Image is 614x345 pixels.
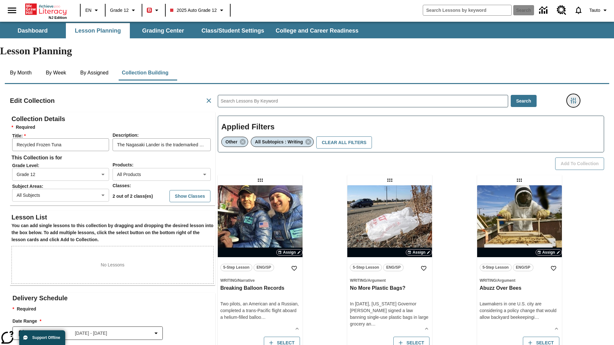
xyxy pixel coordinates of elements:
[553,2,570,19] a: Resource Center, Will open in new tab
[113,193,153,200] p: 2 out of 2 class(es)
[152,329,160,337] svg: Collapse Date Range Filter
[292,324,302,333] button: Show Details
[276,249,303,256] button: Assign Choose Dates
[1,23,65,38] button: Dashboard
[542,249,555,255] span: Assign
[12,189,109,202] div: All Subjects
[422,324,431,333] button: Show Details
[255,139,303,144] span: All Subtopics : Writing
[283,249,296,255] span: Assign
[350,278,366,283] span: Writing
[12,138,109,151] input: Title
[350,301,429,327] div: In [DATE], [US_STATE] Governor [PERSON_NAME] signed a law banning single-use plastic bags in larg...
[220,278,237,283] span: Writing
[220,277,300,284] span: Topic: Writing/Narrative
[113,133,139,138] span: Description :
[10,96,55,106] h2: Edit Collection
[511,95,537,107] button: Search
[117,65,174,80] button: Collection Building
[552,324,561,333] button: Show Details
[101,262,124,268] p: No Lessons
[32,335,60,340] span: Support Offline
[202,94,215,107] button: Cancel
[480,301,559,321] div: Lawmakers in one U.S. city are considering a policy change that would allow backyard beekeeping
[196,23,269,38] button: Class/Student Settings
[366,278,367,283] span: /
[238,278,255,283] span: Narrative
[534,315,535,320] span: i
[12,293,215,303] h2: Delivery Schedule
[350,285,429,292] h3: No More Plastic Bags?
[371,321,375,326] span: …
[75,65,114,80] button: By Assigned
[368,278,386,283] span: Argument
[12,163,112,168] span: Grade Level :
[480,277,559,284] span: Topic: Writing/Argument
[496,278,497,283] span: /
[418,263,429,274] button: Add to Favorites
[168,4,228,16] button: Class: 2025 Auto Grade 12, Select your class
[113,168,211,181] div: All Products
[85,7,91,14] span: EN
[169,190,210,203] button: Show Classes
[66,23,130,38] button: Lesson Planning
[5,65,37,80] button: By Month
[385,175,395,185] div: Draggable lesson: No More Plastic Bags?
[220,301,300,321] div: Two pilots, an American and a Russian, completed a trans-Pacific flight aboard a helium-filled ballo
[221,119,601,135] h2: Applied Filters
[25,2,67,19] div: Home
[49,16,67,19] span: NJ Edition
[170,7,216,14] span: 2025 Auto Grade 12
[567,94,580,107] button: Filters Side menu
[383,264,404,271] button: ENG/SP
[218,116,604,153] div: Applied Filters
[12,306,215,313] p: Required
[83,4,103,16] button: Language: EN, Select a language
[107,4,140,16] button: Grade: Grade 12, Select a grade
[131,23,195,38] button: Grading Center
[251,137,314,147] div: Remove All Subtopics : Writing filter selected item
[12,212,214,222] h2: Lesson List
[254,264,274,271] button: ENG/SP
[406,249,432,256] button: Assign Choose Dates
[255,175,265,185] div: Draggable lesson: Breaking Balloon Records
[548,263,559,274] button: Add to Favorites
[271,23,364,38] button: College and Career Readiness
[148,6,151,14] span: B
[587,4,611,16] button: Profile/Settings
[536,249,562,256] button: Assign Choose Dates
[483,264,509,271] span: 5-Step Lesson
[513,264,533,271] button: ENG/SP
[514,175,524,185] div: Draggable lesson: Abuzz Over Bees
[144,4,163,16] button: Boost Class color is red. Change class color
[386,264,401,271] span: ENG/SP
[218,95,508,107] input: Search Lessons By Keyword
[480,278,496,283] span: Writing
[40,65,72,80] button: By Week
[413,249,425,255] span: Assign
[3,1,21,20] button: Open side menu
[480,285,559,292] h3: Abuzz Over Bees
[516,264,530,271] span: ENG/SP
[237,278,238,283] span: /
[75,330,107,337] span: [DATE] - [DATE]
[113,183,131,188] span: Classes :
[589,7,600,14] span: Tauto
[497,278,516,283] span: Argument
[220,285,300,292] h3: Breaking Balloon Records
[223,264,249,271] span: 5-Step Lesson
[261,315,266,320] span: …
[221,137,248,147] div: Remove Other filter selected item
[25,3,67,16] a: Home
[110,7,129,14] span: Grade 12
[570,2,587,19] a: Notifications
[12,124,214,131] h6: Required
[12,222,214,243] h6: You can add single lessons to this collection by dragging and dropping the desired lesson into th...
[480,264,512,271] button: 5-Step Lesson
[113,162,133,167] span: Products :
[12,318,215,325] h3: Date Range
[369,321,371,326] span: n
[350,264,382,271] button: 5-Step Lesson
[12,114,214,124] h2: Collection Details
[225,139,237,144] span: Other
